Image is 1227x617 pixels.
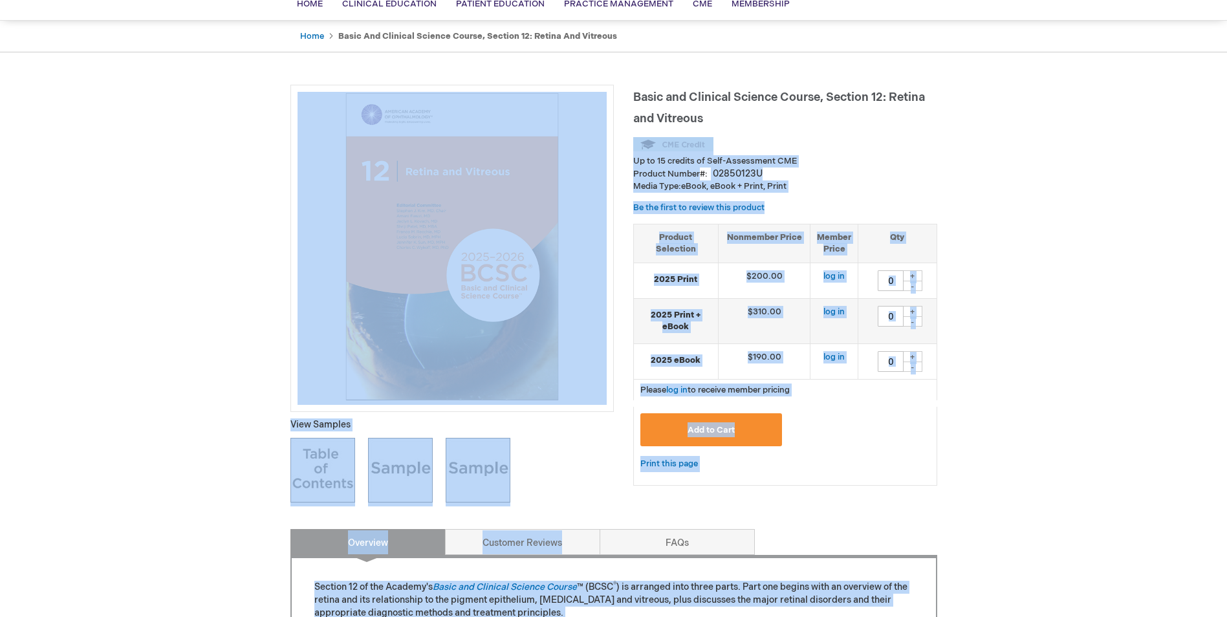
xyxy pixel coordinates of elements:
a: Print this page [640,456,698,472]
span: Please to receive member pricing [640,385,790,395]
a: log in [823,352,845,362]
a: Overview [290,529,446,555]
td: $200.00 [718,263,810,298]
strong: Basic and Clinical Science Course, Section 12: Retina and Vitreous [338,31,617,41]
strong: 2025 Print + eBook [640,309,711,333]
img: Click to view [290,438,355,503]
td: $310.00 [718,298,810,343]
th: Member Price [810,224,858,263]
a: log in [823,271,845,281]
th: Product Selection [634,224,719,263]
img: CME Credit [633,137,713,151]
div: + [903,270,922,281]
a: log in [823,307,845,317]
div: 02850123U [713,168,763,180]
button: Add to Cart [640,413,783,446]
div: - [903,281,922,291]
input: Qty [878,306,904,327]
td: $190.00 [718,343,810,379]
a: Home [300,31,324,41]
strong: 2025 eBook [640,354,711,367]
div: - [903,362,922,372]
a: Customer Reviews [445,529,600,555]
img: Click to view [446,438,510,503]
a: Basic and Clinical Science Course [433,581,577,592]
strong: 2025 Print [640,274,711,286]
span: Add to Cart [688,425,735,435]
span: Basic and Clinical Science Course, Section 12: Retina and Vitreous [633,91,925,125]
div: - [903,316,922,327]
strong: Product Number [633,169,708,179]
a: log in [666,385,688,395]
input: Qty [878,351,904,372]
img: Basic and Clinical Science Course, Section 12: Retina and Vitreous [298,92,607,401]
th: Qty [858,224,937,263]
input: Qty [878,270,904,291]
strong: Media Type: [633,181,681,191]
a: FAQs [600,529,755,555]
a: Be the first to review this product [633,202,765,213]
div: + [903,306,922,317]
p: eBook, eBook + Print, Print [633,180,937,193]
div: + [903,351,922,362]
th: Nonmember Price [718,224,810,263]
img: Click to view [368,438,433,503]
p: View Samples [290,418,614,431]
li: Up to 15 credits of Self-Assessment CME [633,155,937,168]
sup: ® [613,581,616,589]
